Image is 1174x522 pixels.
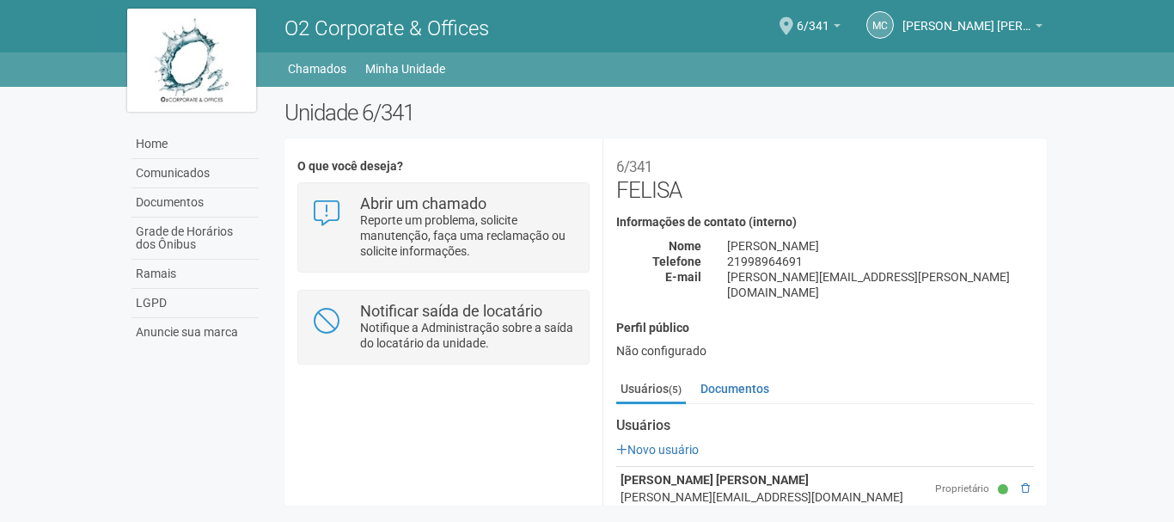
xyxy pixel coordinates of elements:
[797,3,829,33] span: 6/341
[616,322,1034,335] h4: Perfil público
[616,216,1034,229] h4: Informações de contato (interno)
[714,238,1047,254] div: [PERSON_NAME]
[360,194,486,212] strong: Abrir um chamado
[714,269,1047,300] div: [PERSON_NAME][EMAIL_ADDRESS][PERSON_NAME][DOMAIN_NAME]
[665,270,701,284] strong: E-mail
[131,159,259,188] a: Comunicados
[284,100,1047,126] h2: Unidade 6/341
[931,467,994,511] td: Proprietário
[616,376,686,404] a: Usuários(5)
[998,482,1012,497] small: Ativo
[131,318,259,347] a: Anuncie sua marca
[621,488,926,506] div: [PERSON_NAME][EMAIL_ADDRESS][DOMAIN_NAME]
[297,160,589,173] h4: O que você deseja?
[616,443,699,457] a: Novo usuário
[284,16,489,40] span: O2 Corporate & Offices
[616,151,1034,203] h2: FELISA
[365,57,445,81] a: Minha Unidade
[360,212,576,259] p: Reporte um problema, solicite manutenção, faça uma reclamação ou solicite informações.
[360,320,576,351] p: Notifique a Administração sobre a saída do locatário da unidade.
[616,158,652,175] small: 6/341
[797,21,841,35] a: 6/341
[311,196,575,259] a: Abrir um chamado Reporte um problema, solicite manutenção, faça uma reclamação ou solicite inform...
[866,11,894,39] a: MC
[714,254,1047,269] div: 21998964691
[311,304,575,351] a: Notificar saída de locatário Notifique a Administração sobre a saída do locatário da unidade.
[131,260,259,289] a: Ramais
[131,130,259,159] a: Home
[669,384,682,396] small: (5)
[696,376,773,402] a: Documentos
[360,302,542,320] strong: Notificar saída de locatário
[621,473,809,487] strong: [PERSON_NAME] [PERSON_NAME]
[131,188,259,218] a: Documentos
[902,3,1031,33] span: Marisa Costa Couto Ramos
[902,21,1043,35] a: [PERSON_NAME] [PERSON_NAME]
[127,9,256,112] img: logo.jpg
[616,343,1034,359] div: Não configurado
[288,57,346,81] a: Chamados
[669,239,701,253] strong: Nome
[131,289,259,318] a: LGPD
[616,418,1034,433] strong: Usuários
[652,255,701,268] strong: Telefone
[131,218,259,260] a: Grade de Horários dos Ônibus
